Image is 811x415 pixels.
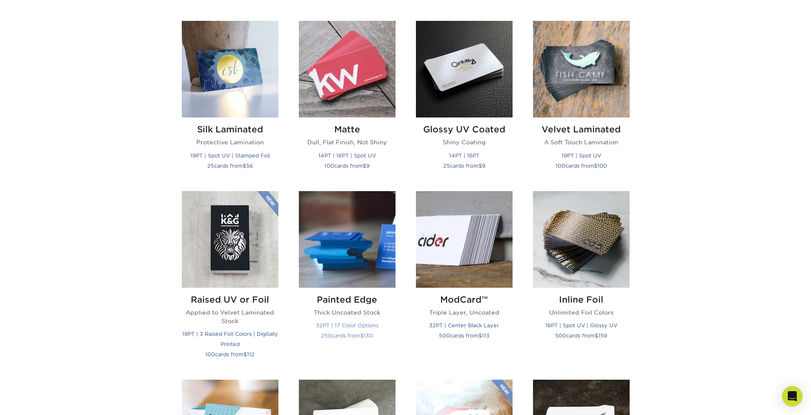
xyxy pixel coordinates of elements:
[364,332,373,339] span: 130
[416,308,513,317] p: Triple Layer, Uncoated
[182,331,278,347] small: 19PT | 3 Raised Foil Colors | Digitally Printed
[299,21,395,180] a: Matte Business Cards Matte Dull, Flat Finish, Not Shiny 14PT | 16PT | Spot UV 100cards from$9
[182,21,278,180] a: Silk Laminated Business Cards Silk Laminated Protective Lamination 19PT | Spot UV | Stamped Foil ...
[363,163,366,169] span: $
[533,21,630,180] a: Velvet Laminated Business Cards Velvet Laminated A Soft Touch Lamination 19PT | Spot UV 100cards ...
[482,332,490,339] span: 113
[416,191,513,370] a: ModCard™ Business Cards ModCard™ Triple Layer, Uncoated 32PT | Center Black Layer 500cards from$113
[556,163,607,169] small: cards from
[429,322,499,329] small: 32PT | Center Black Layer
[299,295,395,305] h2: Painted Edge
[416,138,513,146] p: Shiny Coating
[316,322,378,329] small: 32PT | 17 Color Options
[533,191,630,288] img: Inline Foil Business Cards
[324,163,334,169] span: 100
[360,332,364,339] span: $
[555,332,566,339] span: 500
[321,332,373,339] small: cards from
[257,191,278,217] img: New Product
[299,191,395,370] a: Painted Edge Business Cards Painted Edge Thick Uncoated Stock 32PT | 17 Color Options 250cards fr...
[533,124,630,135] h2: Velvet Laminated
[416,295,513,305] h2: ModCard™
[205,351,255,358] small: cards from
[562,152,601,159] small: 19PT | Spot UV
[182,308,278,326] p: Applied to Velvet Laminated Stock
[299,191,395,288] img: Painted Edge Business Cards
[299,124,395,135] h2: Matte
[182,295,278,305] h2: Raised UV or Foil
[598,332,607,339] span: 159
[597,163,607,169] span: 100
[243,163,246,169] span: $
[416,21,513,117] img: Glossy UV Coated Business Cards
[182,191,278,370] a: Raised UV or Foil Business Cards Raised UV or Foil Applied to Velvet Laminated Stock 19PT | 3 Rai...
[416,21,513,180] a: Glossy UV Coated Business Cards Glossy UV Coated Shiny Coating 14PT | 16PT 25cards from$9
[533,21,630,117] img: Velvet Laminated Business Cards
[533,138,630,146] p: A Soft Touch Lamination
[244,351,247,358] span: $
[321,332,332,339] span: 250
[207,163,253,169] small: cards from
[479,332,482,339] span: $
[366,163,370,169] span: 9
[182,21,278,117] img: Silk Laminated Business Cards
[482,163,485,169] span: 9
[190,152,270,159] small: 19PT | Spot UV | Stamped Foil
[533,295,630,305] h2: Inline Foil
[443,163,485,169] small: cards from
[318,152,376,159] small: 14PT | 16PT | Spot UV
[247,351,255,358] span: 112
[439,332,450,339] span: 500
[533,308,630,317] p: Unlimited Foil Colors
[182,124,278,135] h2: Silk Laminated
[246,163,253,169] span: 56
[205,351,215,358] span: 100
[324,163,370,169] small: cards from
[782,386,802,406] div: Open Intercom Messenger
[182,191,278,288] img: Raised UV or Foil Business Cards
[479,163,482,169] span: $
[545,322,617,329] small: 16PT | Spot UV | Glossy UV
[443,163,450,169] span: 25
[594,163,597,169] span: $
[595,332,598,339] span: $
[449,152,479,159] small: 14PT | 16PT
[416,124,513,135] h2: Glossy UV Coated
[555,332,607,339] small: cards from
[439,332,490,339] small: cards from
[182,138,278,146] p: Protective Lamination
[299,138,395,146] p: Dull, Flat Finish, Not Shiny
[299,308,395,317] p: Thick Uncoated Stock
[556,163,565,169] span: 100
[299,21,395,117] img: Matte Business Cards
[533,191,630,370] a: Inline Foil Business Cards Inline Foil Unlimited Foil Colors 16PT | Spot UV | Glossy UV 500cards ...
[491,380,513,405] img: New Product
[207,163,214,169] span: 25
[416,191,513,288] img: ModCard™ Business Cards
